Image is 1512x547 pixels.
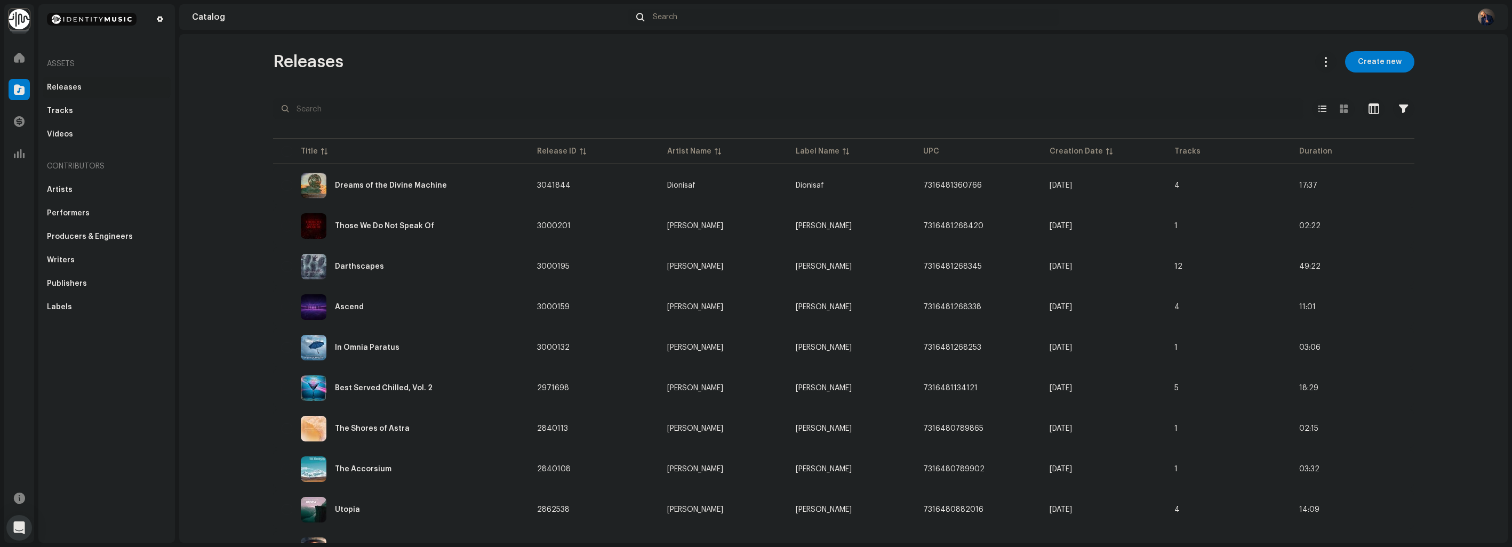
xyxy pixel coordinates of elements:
[796,182,824,189] span: Dionisaf
[43,203,171,224] re-m-nav-item: Performers
[923,222,983,230] span: 7316481268420
[47,130,73,139] div: Videos
[1174,303,1180,311] span: 4
[1174,222,1178,230] span: 1
[47,13,137,26] img: 2d8271db-5505-4223-b535-acbbe3973654
[1174,344,1178,351] span: 1
[667,222,723,230] div: [PERSON_NAME]
[43,77,171,98] re-m-nav-item: Releases
[1174,506,1180,513] span: 4
[923,506,983,513] span: 7316480882016
[47,209,90,218] div: Performers
[537,465,571,473] span: 2840108
[923,425,983,432] span: 7316480789865
[335,222,434,230] div: Those We Do Not Speak Of
[1050,263,1072,270] span: Sep 7, 2025
[667,182,779,189] span: Dionisaf
[667,344,779,351] span: Michael D. Tidwell
[1050,146,1103,157] div: Creation Date
[1050,303,1072,311] span: Sep 7, 2025
[335,384,433,392] div: Best Served Chilled, Vol. 2
[667,303,723,311] div: [PERSON_NAME]
[1174,182,1180,189] span: 4
[301,335,326,360] img: 1b9bac70-ac5d-407c-b308-4721473407d7
[335,465,391,473] div: The Accorsium
[667,384,723,392] div: [PERSON_NAME]
[923,384,978,392] span: 7316481134121
[653,13,677,21] span: Search
[1050,222,1072,230] span: Sep 7, 2025
[47,303,72,311] div: Labels
[1299,222,1321,230] span: 02:22
[301,173,326,198] img: 63c3a368-dddf-479a-b161-4b8da2f85302
[1358,51,1402,73] span: Create new
[1174,384,1179,392] span: 5
[335,344,399,351] div: In Omnia Paratus
[43,179,171,200] re-m-nav-item: Artists
[667,344,723,351] div: [PERSON_NAME]
[301,416,326,441] img: d7745d10-0e5e-4571-ab6b-ddd5821eb52b
[1174,425,1178,432] span: 1
[47,83,82,92] div: Releases
[335,263,384,270] div: Darthscapes
[1050,344,1072,351] span: Sep 7, 2025
[667,303,779,311] span: Michael D. Tidwell
[1478,9,1495,26] img: 63b1467e-faf7-4bbb-8762-1356b12c8e5f
[1050,384,1072,392] span: Aug 8, 2025
[301,213,326,239] img: dd54efea-62fc-431b-888d-1232eebe86c2
[667,146,711,157] div: Artist Name
[43,154,171,179] re-a-nav-header: Contributors
[667,465,723,473] div: [PERSON_NAME]
[47,256,75,264] div: Writers
[796,146,839,157] div: Label Name
[9,9,30,30] img: 0f74c21f-6d1c-4dbc-9196-dbddad53419e
[537,425,568,432] span: 2840113
[537,303,570,311] span: 3000159
[43,51,171,77] div: Assets
[1299,303,1316,311] span: 11:01
[301,146,318,157] div: Title
[537,146,577,157] div: Release ID
[923,182,982,189] span: 7316481360766
[667,465,779,473] span: Michael D. Tidwell
[923,344,981,351] span: 7316481268253
[923,303,981,311] span: 7316481268338
[1299,182,1317,189] span: 17:37
[335,425,410,432] div: The Shores of Astra
[1299,425,1318,432] span: 02:15
[537,222,571,230] span: 3000201
[47,186,73,194] div: Artists
[667,263,779,270] span: Michael D. Tidwell
[667,384,779,392] span: Mike David
[1299,384,1318,392] span: 18:29
[335,303,364,311] div: Ascend
[796,425,852,432] span: Michael D. Tidwell
[43,124,171,145] re-m-nav-item: Videos
[537,384,569,392] span: 2971698
[1299,506,1319,513] span: 14:09
[273,51,343,73] span: Releases
[273,98,1303,119] input: Search
[537,182,571,189] span: 3041844
[537,263,570,270] span: 3000195
[667,222,779,230] span: Michael D. Tidwell
[43,250,171,271] re-m-nav-item: Writers
[301,456,326,482] img: e87ff604-312c-4680-b37b-825e5b61ecb4
[667,263,723,270] div: [PERSON_NAME]
[301,254,326,279] img: 6278da20-a8e6-4355-b238-9ae221c48a41
[301,294,326,320] img: 5505a8f4-50e0-4a10-8448-736147be07c9
[796,384,852,392] span: Mike David
[1174,465,1178,473] span: 1
[43,296,171,318] re-m-nav-item: Labels
[335,182,447,189] div: Dreams of the Divine Machine
[796,303,852,311] span: Michael D. Tidwell
[47,232,133,241] div: Producers & Engineers
[537,344,570,351] span: 3000132
[796,222,852,230] span: Michael D. Tidwell
[667,182,695,189] div: Dionisaf
[796,263,852,270] span: Michael D. Tidwell
[43,273,171,294] re-m-nav-item: Publishers
[796,506,852,513] span: Michael D. Tidwell
[923,465,985,473] span: 7316480789902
